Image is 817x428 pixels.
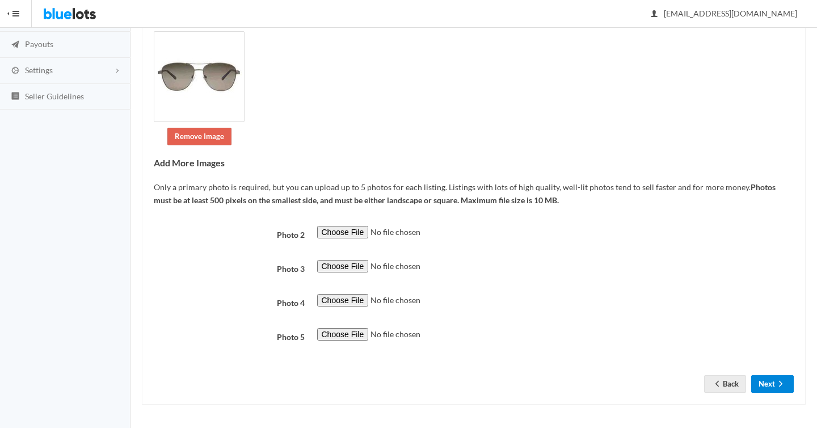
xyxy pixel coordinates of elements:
b: Photos must be at least 500 pixels on the smallest side, and must be either landscape or square. ... [154,182,776,205]
button: Nextarrow forward [751,375,794,393]
ion-icon: cog [10,66,21,77]
span: Payouts [25,39,53,49]
p: Only a primary photo is required, but you can upload up to 5 photos for each listing. Listings wi... [154,181,794,207]
img: 416bb107-dcae-42d1-9aae-d58af8b68309-1732307985.jpg [154,31,245,122]
span: Seller Guidelines [25,91,84,101]
a: arrow backBack [704,375,746,393]
label: Photo 5 [148,328,311,344]
h4: Add More Images [154,158,794,168]
a: Remove Image [167,128,231,145]
ion-icon: arrow forward [775,379,786,390]
span: [EMAIL_ADDRESS][DOMAIN_NAME] [651,9,797,18]
label: Photo 2 [148,226,311,242]
ion-icon: paper plane [10,40,21,51]
ion-icon: person [648,9,660,20]
label: Photo 4 [148,294,311,310]
ion-icon: list box [10,91,21,102]
span: Settings [25,65,53,75]
ion-icon: arrow back [711,379,723,390]
label: Photo 3 [148,260,311,276]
